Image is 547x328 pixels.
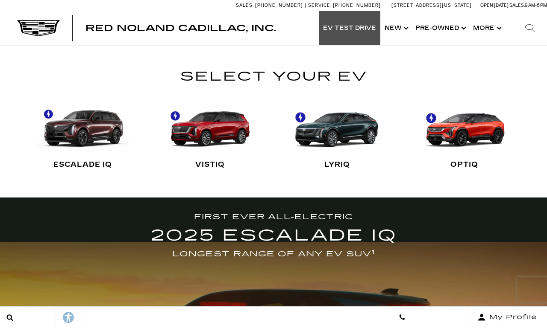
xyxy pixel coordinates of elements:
[150,248,397,260] h5: LONGEST RANGE OF ANY EV SUV
[509,3,525,8] span: Sales:
[468,307,547,328] button: Open user profile menu
[85,23,276,33] span: Red Noland Cadillac, Inc.
[13,311,49,323] span: Search
[236,3,254,8] span: Sales:
[480,3,509,8] span: Open [DATE]
[291,94,384,177] a: LYRIQ LYRIQ
[255,3,303,8] span: [PHONE_NUMBER]
[406,311,461,323] span: Contact Us
[17,20,60,36] img: Cadillac Dark Logo with Cadillac White Text
[418,94,511,177] a: OPTIQ OPTIQ
[486,311,537,323] span: My Profile
[36,66,511,87] h2: SELECT YOUR EV
[36,94,129,177] a: ESCALADE IQ ESCALADE IQ
[150,223,397,248] h1: 2025 ESCALADE IQ
[85,24,276,32] a: Red Noland Cadillac, Inc.
[236,3,305,8] a: Sales: [PHONE_NUMBER]
[333,3,381,8] span: [PHONE_NUMBER]
[525,3,547,8] span: 9 AM-6 PM
[380,11,411,45] a: New
[392,307,468,328] a: Contact Us
[391,3,472,8] a: [STREET_ADDRESS][US_STATE]
[164,94,257,177] a: VISTIQ VISTIQ
[308,3,332,8] span: Service:
[411,11,469,45] a: Pre-Owned
[150,211,397,223] h5: FIRST EVER ALL-ELECTRIC
[319,11,380,45] a: EV Test Drive
[305,3,383,8] a: Service: [PHONE_NUMBER]
[371,249,375,255] a: 1
[469,11,504,45] button: More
